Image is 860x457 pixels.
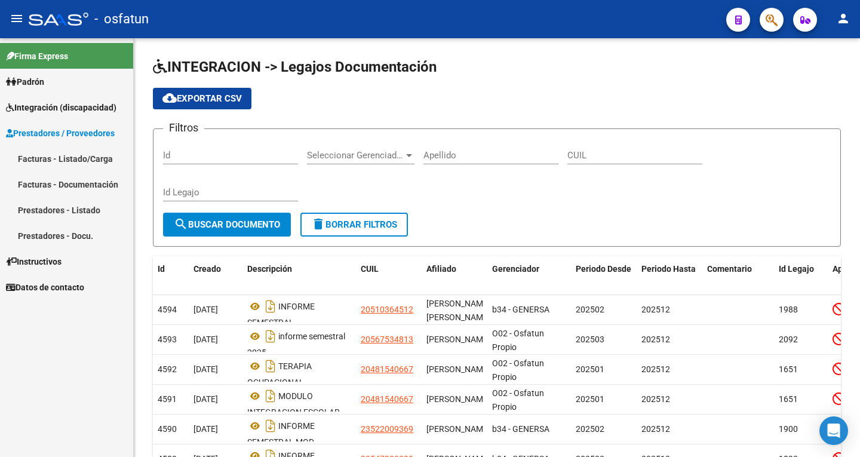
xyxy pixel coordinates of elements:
span: Instructivos [6,255,62,268]
datatable-header-cell: Gerenciador [487,256,571,296]
span: 20567534813 [361,335,413,344]
span: 1651 [779,394,798,404]
span: 202501 [576,394,604,404]
datatable-header-cell: CUIL [356,256,422,296]
datatable-header-cell: Id Legajo [774,256,828,296]
span: Prestadores / Proveedores [6,127,115,140]
button: Borrar Filtros [300,213,408,237]
span: 1988 [779,305,798,314]
span: O02 - Osfatun Propio [492,329,544,352]
mat-icon: menu [10,11,24,26]
span: 202512 [641,305,670,314]
button: Buscar Documento [163,213,291,237]
datatable-header-cell: Descripción [242,256,356,296]
span: INTEGRACION -> Legajos Documentación [153,59,437,75]
i: Descargar documento [263,357,278,376]
span: 202512 [641,364,670,374]
span: CANALDA PEDRO VALENTIN [426,299,490,322]
span: 202512 [641,394,670,404]
span: Borrar Filtros [311,219,397,230]
span: 20510364512 [361,305,413,314]
span: O02 - Osfatun Propio [492,388,544,412]
span: TERAPIA OCUPACIONAL [247,361,312,387]
span: 202512 [641,335,670,344]
span: informe semestral 2025 [247,332,345,357]
span: Id Legajo [779,264,814,274]
span: MODULO INTEGRACION ESCOLAR [247,391,340,417]
span: [DATE] [193,335,218,344]
span: FERNANDEZ LEANDRO ANTONIO [426,335,490,344]
i: Descargar documento [263,327,278,346]
mat-icon: delete [311,217,325,231]
span: Afiliado [426,264,456,274]
span: [DATE] [193,364,218,374]
span: Gerenciador [492,264,539,274]
i: Descargar documento [263,297,278,316]
datatable-header-cell: Comentario [702,256,774,296]
span: Firma Express [6,50,68,63]
datatable-header-cell: Creado [189,256,242,296]
i: Descargar documento [263,387,278,406]
span: Buscar Documento [174,219,280,230]
span: 202501 [576,364,604,374]
datatable-header-cell: Periodo Hasta [637,256,702,296]
span: Exportar CSV [162,93,242,104]
button: Exportar CSV [153,88,251,109]
span: [DATE] [193,394,218,404]
span: b34 - GENERSA [492,305,549,314]
mat-icon: search [174,217,188,231]
span: Datos de contacto [6,281,84,294]
mat-icon: person [836,11,850,26]
span: O02 - Osfatun Propio [492,358,544,382]
i: Descargar documento [263,416,278,435]
span: CUIL [361,264,379,274]
span: Descripción [247,264,292,274]
span: Padrón [6,75,44,88]
h3: Filtros [163,119,204,136]
span: [DATE] [193,424,218,434]
span: 1900 [779,424,798,434]
span: 4593 [158,335,177,344]
span: VISBEEK IVAN NICOLAS [426,364,490,374]
span: 2092 [779,335,798,344]
span: 23522009369 [361,424,413,434]
span: Periodo Desde [576,264,631,274]
span: 202512 [641,424,670,434]
span: FERNANDEZ THIAGO JOAQUIN [426,424,490,434]
span: Comentario [707,264,752,274]
span: 4592 [158,364,177,374]
div: Open Intercom Messenger [819,416,848,445]
span: 202502 [576,424,604,434]
span: 1651 [779,364,798,374]
span: 4594 [158,305,177,314]
span: [DATE] [193,305,218,314]
span: Creado [193,264,221,274]
mat-icon: cloud_download [162,91,177,105]
span: VISBEEK IVAN NICOLAS [426,394,490,404]
span: 20481540667 [361,364,413,374]
span: - osfatun [94,6,149,32]
span: Seleccionar Gerenciador [307,150,404,161]
span: 202503 [576,335,604,344]
span: Periodo Hasta [641,264,696,274]
span: INFORME SEMESTRAL PSICOPEDAGOGIA [247,302,318,341]
datatable-header-cell: Periodo Desde [571,256,637,296]
span: b34 - GENERSA [492,424,549,434]
span: Id [158,264,165,274]
span: 4590 [158,424,177,434]
span: Integración (discapacidad) [6,101,116,114]
span: 4591 [158,394,177,404]
span: 20481540667 [361,394,413,404]
datatable-header-cell: Afiliado [422,256,487,296]
datatable-header-cell: Id [153,256,189,296]
span: 202502 [576,305,604,314]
